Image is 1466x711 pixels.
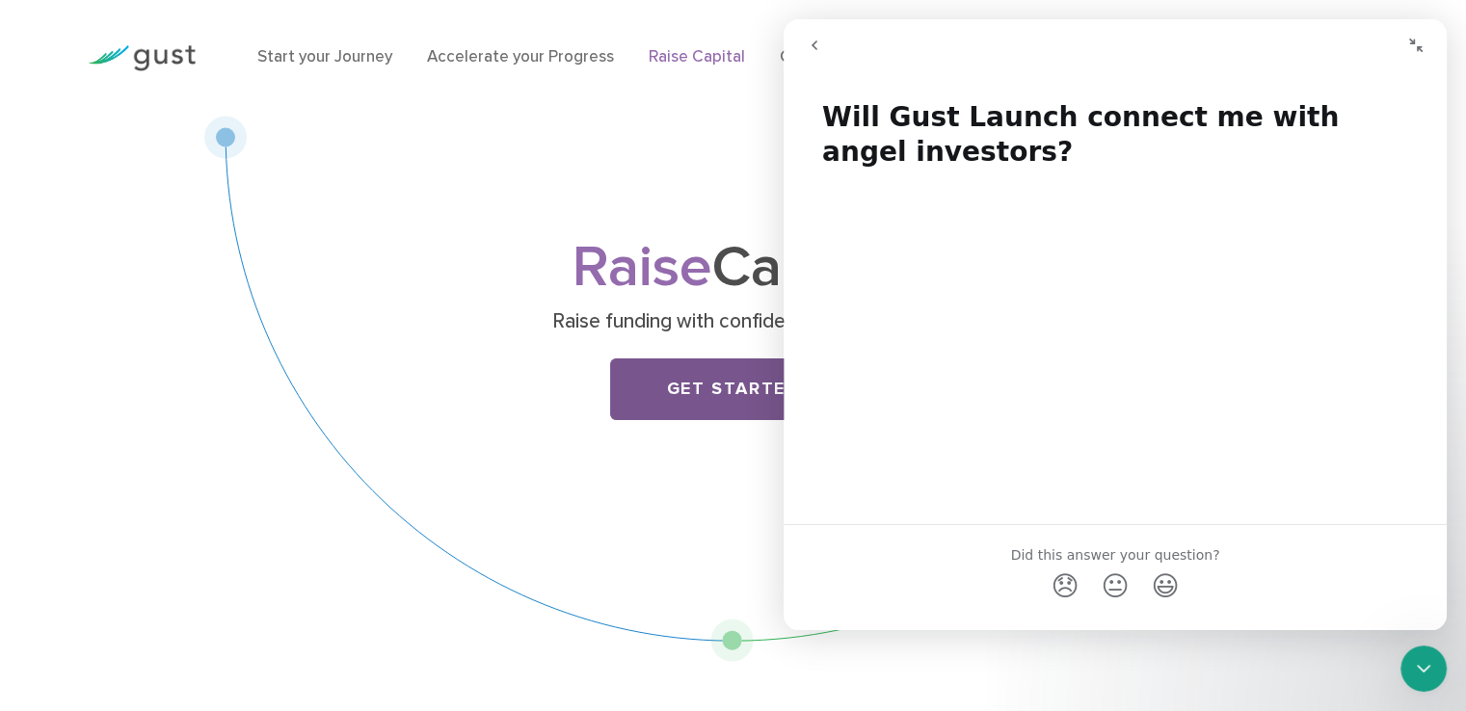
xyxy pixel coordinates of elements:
[649,47,745,66] a: Raise Capital
[1400,645,1447,692] iframe: Intercom live chat
[88,45,196,71] img: Gust Logo
[427,47,614,66] a: Accelerate your Progress
[257,47,392,66] a: Start your Journey
[784,19,1447,630] iframe: Intercom live chat
[610,358,857,420] a: Get Started
[360,308,1106,335] p: Raise funding with confidence and clarity
[573,233,712,302] span: Raise
[353,242,1114,295] h1: Capital
[780,47,909,66] a: Get Incorporated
